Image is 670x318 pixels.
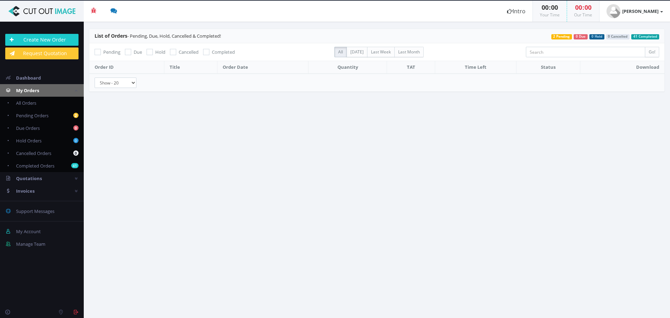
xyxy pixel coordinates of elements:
span: 00 [575,3,582,12]
span: Completed [212,49,235,55]
span: Due [134,49,142,55]
span: Invoices [16,188,35,194]
th: TAT [387,61,435,74]
span: Completed Orders [16,163,54,169]
b: 2 [73,113,79,118]
span: 00 [585,3,591,12]
strong: [PERSON_NAME] [622,8,658,14]
span: Due Orders [16,125,40,131]
span: - Pending, Due, Hold, Cancelled & Completed! [95,33,221,39]
span: All Orders [16,100,36,106]
small: Your Time [540,12,560,18]
span: 2 Pending [551,34,572,39]
span: Cancelled [179,49,199,55]
label: [DATE] [347,47,367,57]
span: : [549,3,551,12]
span: 0 Cancelled [606,34,630,39]
th: Title [164,61,217,74]
span: List of Orders [95,32,127,39]
span: 0 Due [574,34,588,39]
span: Support Messages [16,208,54,214]
span: 00 [542,3,549,12]
span: Pending [103,49,120,55]
th: Order ID [89,61,164,74]
img: user_default.jpg [606,4,620,18]
th: Download [580,61,664,74]
span: Pending Orders [16,112,49,119]
label: All [334,47,347,57]
a: Request Quotation [5,47,79,59]
small: Our Time [574,12,592,18]
span: : [582,3,585,12]
b: 41 [71,163,79,168]
span: Manage Team [16,241,45,247]
b: 0 [73,150,79,156]
label: Last Month [394,47,424,57]
img: Cut Out Image [5,6,79,16]
span: Hold [155,49,165,55]
th: Time Left [435,61,516,74]
span: 0 Hold [589,34,604,39]
span: Dashboard [16,75,41,81]
b: 0 [73,138,79,143]
th: Order Date [217,61,308,74]
a: Create New Order [5,34,79,46]
span: My Account [16,228,41,235]
th: Status [516,61,580,74]
span: Cancelled Orders [16,150,51,156]
a: [PERSON_NAME] [600,1,670,22]
span: 41 Completed [631,34,659,39]
span: Quotations [16,175,42,182]
span: Hold Orders [16,138,42,144]
b: 0 [73,125,79,131]
span: 00 [551,3,558,12]
input: Search [526,47,645,57]
input: Go! [645,47,659,57]
label: Last Week [367,47,395,57]
a: Intro [500,1,533,22]
span: My Orders [16,87,39,94]
span: Quantity [337,64,358,70]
